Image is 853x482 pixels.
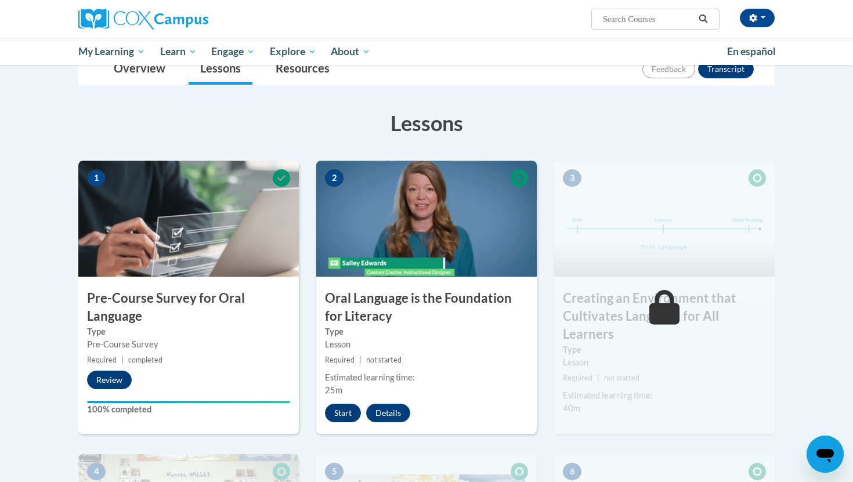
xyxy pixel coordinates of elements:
[87,371,132,389] button: Review
[316,289,537,325] h3: Oral Language is the Foundation for Literacy
[720,39,783,64] a: En español
[78,289,299,325] h3: Pre-Course Survey for Oral Language
[563,356,766,369] div: Lesson
[325,325,528,338] label: Type
[128,356,162,364] span: completed
[61,38,792,65] div: Main menu
[563,343,766,356] label: Type
[563,374,592,382] span: Required
[121,356,124,364] span: |
[325,356,355,364] span: Required
[324,38,378,65] a: About
[87,401,290,403] div: Your progress
[366,356,402,364] span: not started
[602,12,695,26] input: Search Courses
[563,403,580,413] span: 40m
[366,404,410,422] button: Details
[554,289,775,343] h3: Creating an Environment that Cultivates Language for All Learners
[87,463,106,480] span: 4
[642,60,695,78] button: Feedback
[71,38,153,65] a: My Learning
[698,60,754,78] button: Transcript
[597,374,599,382] span: |
[78,161,299,277] img: Course Image
[325,338,528,351] div: Lesson
[727,45,776,57] span: En español
[563,463,581,480] span: 6
[262,38,324,65] a: Explore
[204,38,262,65] a: Engage
[331,45,370,59] span: About
[78,108,775,137] h3: Lessons
[325,385,342,395] span: 25m
[78,45,145,59] span: My Learning
[359,356,362,364] span: |
[87,169,106,187] span: 1
[189,54,252,85] a: Lessons
[87,338,290,351] div: Pre-Course Survey
[87,356,117,364] span: Required
[807,436,844,473] iframe: Button to launch messaging window
[87,325,290,338] label: Type
[87,403,290,416] label: 100% completed
[264,54,341,85] a: Resources
[740,9,775,27] button: Account Settings
[563,169,581,187] span: 3
[316,161,537,277] img: Course Image
[604,374,639,382] span: not started
[325,463,344,480] span: 5
[270,45,316,59] span: Explore
[325,169,344,187] span: 2
[153,38,204,65] a: Learn
[554,161,775,277] img: Course Image
[563,389,766,402] div: Estimated learning time:
[160,45,197,59] span: Learn
[78,9,299,30] a: Cox Campus
[102,54,177,85] a: Overview
[78,9,208,30] img: Cox Campus
[695,12,712,26] button: Search
[211,45,255,59] span: Engage
[325,371,528,384] div: Estimated learning time:
[325,404,361,422] button: Start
